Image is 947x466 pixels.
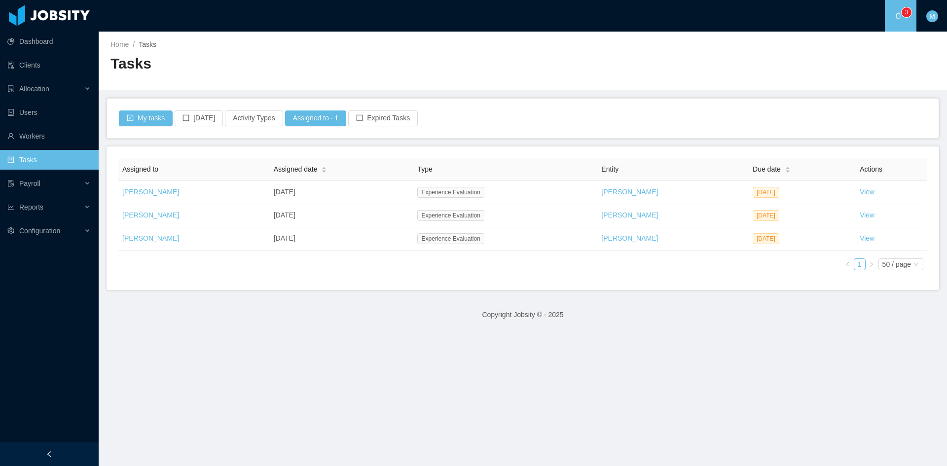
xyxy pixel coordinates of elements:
[905,7,909,17] p: 3
[854,259,865,270] a: 1
[122,165,158,173] span: Assigned to
[99,298,947,332] footer: Copyright Jobsity © - 2025
[7,204,14,211] i: icon: line-chart
[929,10,935,22] span: M
[119,110,173,126] button: icon: check-squareMy tasks
[785,165,790,168] i: icon: caret-up
[7,103,91,122] a: icon: robotUsers
[19,203,43,211] span: Reports
[753,187,779,198] span: [DATE]
[122,234,179,242] a: [PERSON_NAME]
[19,179,40,187] span: Payroll
[348,110,418,126] button: icon: borderExpired Tasks
[122,188,179,196] a: [PERSON_NAME]
[110,54,523,74] h2: Tasks
[7,85,14,92] i: icon: solution
[322,169,327,172] i: icon: caret-down
[7,55,91,75] a: icon: auditClients
[133,40,135,48] span: /
[270,181,414,204] td: [DATE]
[7,126,91,146] a: icon: userWorkers
[860,234,874,242] a: View
[7,150,91,170] a: icon: profileTasks
[854,258,866,270] li: 1
[895,12,902,19] i: icon: bell
[601,234,658,242] a: [PERSON_NAME]
[19,227,60,235] span: Configuration
[869,261,874,267] i: icon: right
[753,233,779,244] span: [DATE]
[417,210,484,221] span: Experience Evaluation
[785,165,791,172] div: Sort
[7,227,14,234] i: icon: setting
[7,180,14,187] i: icon: file-protect
[860,165,882,173] span: Actions
[7,32,91,51] a: icon: pie-chartDashboard
[417,233,484,244] span: Experience Evaluation
[785,169,790,172] i: icon: caret-down
[753,210,779,221] span: [DATE]
[845,261,851,267] i: icon: left
[270,204,414,227] td: [DATE]
[270,227,414,251] td: [DATE]
[882,259,911,270] div: 50 / page
[860,188,874,196] a: View
[601,165,619,173] span: Entity
[601,211,658,219] a: [PERSON_NAME]
[860,211,874,219] a: View
[842,258,854,270] li: Previous Page
[285,110,347,126] button: Assigned to · 1
[322,165,327,168] i: icon: caret-up
[601,188,658,196] a: [PERSON_NAME]
[913,261,919,268] i: icon: down
[139,40,156,48] span: Tasks
[122,211,179,219] a: [PERSON_NAME]
[19,85,49,93] span: Allocation
[175,110,223,126] button: icon: border[DATE]
[902,7,911,17] sup: 3
[321,165,327,172] div: Sort
[417,187,484,198] span: Experience Evaluation
[274,164,318,175] span: Assigned date
[753,164,781,175] span: Due date
[417,165,432,173] span: Type
[225,110,283,126] button: Activity Types
[110,40,129,48] a: Home
[866,258,877,270] li: Next Page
